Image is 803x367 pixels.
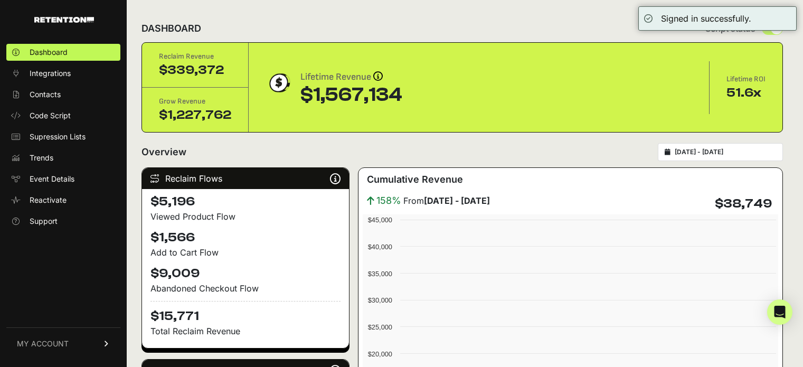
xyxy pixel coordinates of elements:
[150,265,341,282] h4: $9,009
[150,246,341,259] div: Add to Cart Flow
[30,47,68,58] span: Dashboard
[150,229,341,246] h4: $1,566
[6,128,120,145] a: Supression Lists
[368,270,392,278] text: $35,000
[6,107,120,124] a: Code Script
[150,193,341,210] h4: $5,196
[34,17,94,23] img: Retention.com
[726,84,766,101] div: 51.6x
[30,89,61,100] span: Contacts
[17,338,69,349] span: MY ACCOUNT
[30,153,53,163] span: Trends
[30,68,71,79] span: Integrations
[159,62,231,79] div: $339,372
[715,195,772,212] h4: $38,749
[368,350,392,358] text: $20,000
[150,301,341,325] h4: $15,771
[300,70,402,84] div: Lifetime Revenue
[376,193,401,208] span: 158%
[141,21,201,36] h2: DASHBOARD
[30,174,74,184] span: Event Details
[300,84,402,106] div: $1,567,134
[6,192,120,209] a: Reactivate
[159,51,231,62] div: Reclaim Revenue
[6,65,120,82] a: Integrations
[6,149,120,166] a: Trends
[30,110,71,121] span: Code Script
[266,70,292,96] img: dollar-coin-05c43ed7efb7bc0c12610022525b4bbbb207c7efeef5aecc26f025e68dcafac9.png
[767,299,792,325] div: Open Intercom Messenger
[159,107,231,124] div: $1,227,762
[150,325,341,337] p: Total Reclaim Revenue
[368,243,392,251] text: $40,000
[30,131,86,142] span: Supression Lists
[403,194,490,207] span: From
[30,216,58,227] span: Support
[367,172,463,187] h3: Cumulative Revenue
[368,296,392,304] text: $30,000
[6,327,120,360] a: MY ACCOUNT
[368,216,392,224] text: $45,000
[150,210,341,223] div: Viewed Product Flow
[6,213,120,230] a: Support
[30,195,67,205] span: Reactivate
[142,168,349,189] div: Reclaim Flows
[661,12,751,25] div: Signed in successfully.
[6,86,120,103] a: Contacts
[726,74,766,84] div: Lifetime ROI
[6,44,120,61] a: Dashboard
[150,282,341,295] div: Abandoned Checkout Flow
[159,96,231,107] div: Grow Revenue
[368,323,392,331] text: $25,000
[141,145,186,159] h2: Overview
[6,171,120,187] a: Event Details
[424,195,490,206] strong: [DATE] - [DATE]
